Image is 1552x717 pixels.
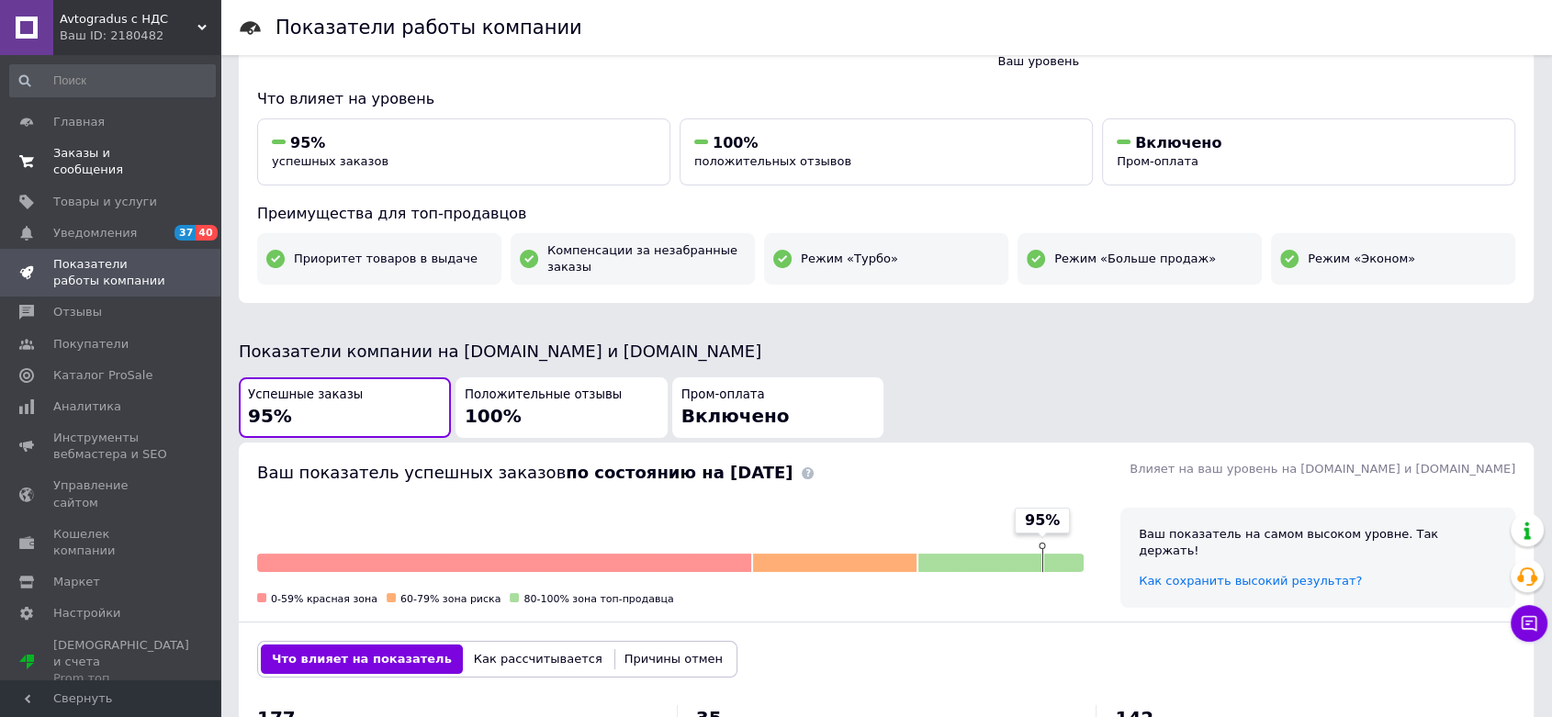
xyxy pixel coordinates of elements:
span: положительных отзывов [694,154,851,168]
span: Маркет [53,574,100,590]
span: Каталог ProSale [53,367,152,384]
span: 0-59% красная зона [271,593,377,605]
span: Включено [1135,134,1221,151]
span: Режим «Больше продаж» [1054,251,1216,267]
button: 100%положительных отзывов [680,118,1093,185]
span: Показатели компании на [DOMAIN_NAME] и [DOMAIN_NAME] [239,342,761,361]
span: 100% [713,134,758,151]
span: 95% [248,405,292,427]
button: Как рассчитывается [463,644,613,674]
button: Что влияет на показатель [261,644,463,674]
span: 60-79% зона риска [400,593,500,605]
button: 95%успешных заказов [257,118,670,185]
span: 80-100% зона топ-продавца [523,593,673,605]
span: Режим «Эконом» [1308,251,1415,267]
button: Положительные отзывы100% [455,377,668,439]
h1: Показатели работы компании [276,17,582,39]
span: Инструменты вебмастера и SEO [53,430,170,463]
span: Пром-оплата [681,387,765,404]
span: Приоритет товаров в выдаче [294,251,478,267]
span: Компенсации за незабранные заказы [547,242,746,275]
span: Аналитика [53,398,121,415]
span: 95% [290,134,325,151]
input: Поиск [9,64,216,97]
span: [DEMOGRAPHIC_DATA] и счета [53,637,189,688]
span: Показатели работы компании [53,256,170,289]
button: ВключеноПром-оплата [1102,118,1515,185]
span: Покупатели [53,336,129,353]
span: Кошелек компании [53,526,170,559]
span: Ваш уровень [997,53,1079,70]
span: Avtogradus с НДС [60,11,197,28]
span: Включено [681,405,790,427]
a: Как сохранить высокий результат? [1139,574,1362,588]
span: Ваш показатель успешных заказов [257,463,793,482]
button: Причины отмен [613,644,734,674]
div: Ваш ID: 2180482 [60,28,220,44]
span: 100% [465,405,522,427]
span: Режим «Турбо» [801,251,898,267]
b: по состоянию на [DATE] [566,463,793,482]
span: Главная [53,114,105,130]
span: Успешные заказы [248,387,363,404]
span: 37 [174,225,196,241]
span: Уведомления [53,225,137,241]
span: Положительные отзывы [465,387,622,404]
span: успешных заказов [272,154,388,168]
button: Пром-оплатаВключено [672,377,884,439]
button: Успешные заказы95% [239,377,451,439]
span: Настройки [53,605,120,622]
span: Управление сайтом [53,477,170,510]
span: Преимущества для топ-продавцов [257,205,526,222]
span: 95% [1025,510,1060,531]
span: Что влияет на уровень [257,90,434,107]
span: 40 [196,225,217,241]
span: Пром-оплата [1117,154,1198,168]
div: Prom топ [53,670,189,687]
span: Заказы и сообщения [53,145,170,178]
span: Товары и услуги [53,194,157,210]
div: Ваш показатель на самом высоком уровне. Так держать! [1139,526,1497,559]
span: Отзывы [53,304,102,320]
span: Влияет на ваш уровень на [DOMAIN_NAME] и [DOMAIN_NAME] [1130,462,1515,476]
button: Чат с покупателем [1511,605,1547,642]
